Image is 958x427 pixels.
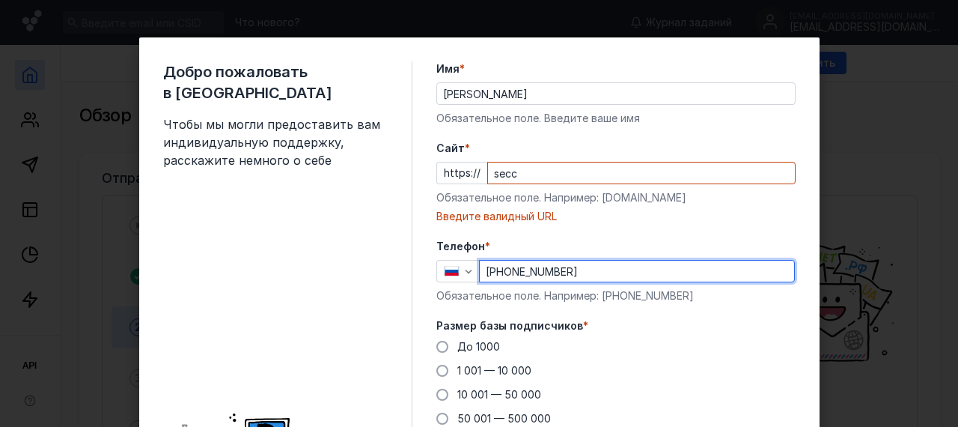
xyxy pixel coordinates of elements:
[436,190,796,205] div: Обязательное поле. Например: [DOMAIN_NAME]
[457,364,531,377] span: 1 001 — 10 000
[163,115,388,169] span: Чтобы мы могли предоставить вам индивидуальную поддержку, расскажите немного о себе
[457,340,500,353] span: До 1000
[457,412,551,425] span: 50 001 — 500 000
[436,111,796,126] div: Обязательное поле. Введите ваше имя
[436,61,460,76] span: Имя
[457,388,541,401] span: 10 001 — 50 000
[436,239,485,254] span: Телефон
[163,61,388,103] span: Добро пожаловать в [GEOGRAPHIC_DATA]
[436,318,583,333] span: Размер базы подписчиков
[436,209,796,224] div: Введите валидный URL
[436,141,465,156] span: Cайт
[436,288,796,303] div: Обязательное поле. Например: [PHONE_NUMBER]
